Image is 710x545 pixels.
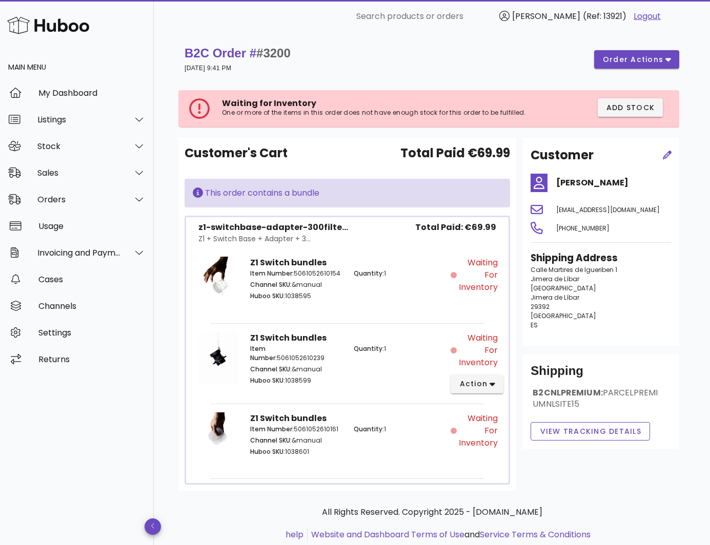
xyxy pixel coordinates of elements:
[250,291,285,300] span: Huboo SKU:
[459,257,498,294] span: Waiting for Inventory
[38,275,146,284] div: Cases
[531,387,671,418] div: B2CNLPREMIUM:
[250,376,341,385] p: 1038599
[531,146,594,164] h2: Customer
[250,280,292,289] span: Channel SKU:
[354,425,445,434] p: 1
[7,14,89,36] img: Huboo Logo
[250,412,327,424] strong: Z1 Switch bundles
[531,293,579,302] span: Jimera de Líbar
[354,425,384,433] span: Quantity:
[38,221,146,231] div: Usage
[354,269,384,278] span: Quantity:
[250,332,327,344] strong: Z1 Switch bundles
[198,221,348,234] div: z1-switchbase-adapter-300filte...
[198,332,238,385] img: Product Image
[556,224,610,233] span: [PHONE_NUMBER]
[400,144,510,162] span: Total Paid €69.99
[634,10,661,23] a: Logout
[250,376,285,385] span: Huboo SKU:
[531,302,550,311] span: 29392
[354,269,445,278] p: 1
[185,144,288,162] span: Customer's Cart
[250,257,327,268] strong: Z1 Switch bundles
[531,284,596,292] span: [GEOGRAPHIC_DATA]
[198,234,348,244] div: Z1 + Switch Base + Adapter + 3...
[250,344,341,363] p: 5061052610239
[37,195,121,204] div: Orders
[256,46,291,60] span: #3200
[354,344,384,353] span: Quantity:
[512,10,580,22] span: [PERSON_NAME]
[37,115,121,124] div: Listings
[539,426,641,437] span: View Tracking details
[459,412,498,449] span: Waiting for Inventory
[459,379,488,389] span: action
[38,354,146,364] div: Returns
[250,436,292,445] span: Channel SKU:
[308,529,591,541] li: and
[37,248,121,258] div: Invoicing and Payments
[37,141,121,151] div: Stock
[459,332,498,369] span: Waiting for Inventory
[311,529,464,540] a: Website and Dashboard Terms of Use
[185,46,291,60] strong: B2C Order #
[250,269,294,278] span: Item Number:
[250,447,285,456] span: Huboo SKU:
[250,447,341,456] p: 1038601
[531,275,579,283] span: Jimera de Líbar
[531,422,650,441] button: View Tracking details
[185,65,231,72] small: [DATE] 9:41 PM
[250,425,294,433] span: Item Number:
[531,251,671,265] h3: Shipping Address
[354,344,445,353] p: 1
[198,257,238,309] img: Product Image
[198,412,238,465] img: Product Image
[222,109,537,117] p: One or more of the items in this order does not have enough stock for this order to be fulfilled.
[531,311,596,320] span: [GEOGRAPHIC_DATA]
[415,221,496,234] span: Total Paid: €69.99
[250,425,341,434] p: 5061052610161
[556,205,660,214] span: [EMAIL_ADDRESS][DOMAIN_NAME]
[193,187,502,199] div: This order contains a bundle
[250,280,341,289] p: &manual
[606,102,655,113] span: Add Stock
[556,177,671,189] h4: [PERSON_NAME]
[583,10,626,22] span: (Ref: 13921)
[38,328,146,338] div: Settings
[598,98,663,117] button: Add Stock
[250,436,341,445] p: &manual
[602,54,664,65] span: order actions
[480,529,591,540] a: Service Terms & Conditions
[531,265,617,274] span: Calle Martires de Igueriben 1
[286,529,303,540] a: help
[250,344,277,362] span: Item Number:
[533,387,658,410] span: PARCELPREMIUMNLSITE15
[451,375,503,393] button: action
[250,291,341,301] p: 1038595
[250,365,292,373] span: Channel SKU:
[222,97,316,109] span: Waiting for Inventory
[38,301,146,311] div: Channels
[531,363,671,387] div: Shipping
[38,88,146,98] div: My Dashboard
[531,321,538,329] span: ES
[594,50,679,69] button: order actions
[250,365,341,374] p: &manual
[37,168,121,178] div: Sales
[187,506,677,518] p: All Rights Reserved. Copyright 2025 - [DOMAIN_NAME]
[250,269,341,278] p: 5061052610154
